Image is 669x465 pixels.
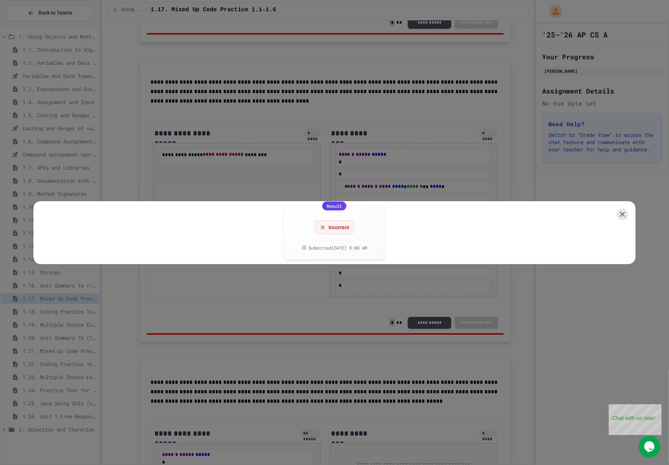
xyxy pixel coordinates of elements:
span: Submitted [DATE] 9:08 AM [309,245,367,251]
iframe: chat widget [609,404,662,435]
iframe: chat widget [638,436,662,458]
div: Result [322,202,346,210]
span: Incorrect [329,224,349,231]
